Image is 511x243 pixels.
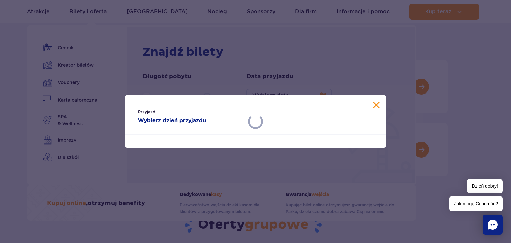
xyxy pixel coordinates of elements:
button: Zamknij kalendarz [373,102,380,108]
span: Jak mogę Ci pomóc? [449,196,503,211]
span: Dzień dobry! [467,179,503,193]
strong: Wybierz dzień przyjazdu [138,117,242,124]
span: Przyjazd [138,109,242,115]
div: Chat [483,215,503,235]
